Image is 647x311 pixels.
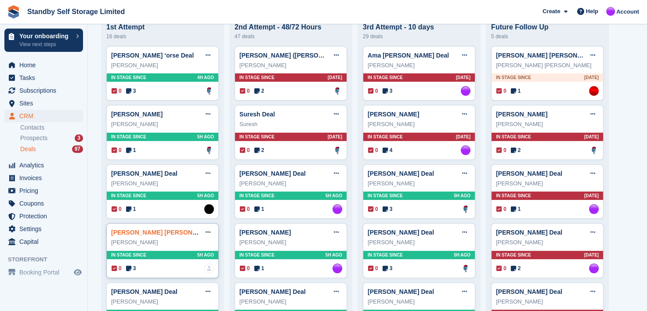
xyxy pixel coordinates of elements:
img: Sue Ford [589,204,599,214]
a: deal-assignee-blank [204,264,214,273]
span: 0 [112,264,122,272]
span: 0 [240,87,250,95]
span: 1 [254,205,264,213]
span: 0 [112,146,122,154]
span: 0 [496,87,506,95]
span: In stage since [111,252,146,258]
span: 3 [383,205,393,213]
span: 3 [383,264,393,272]
div: [PERSON_NAME] [496,120,599,129]
div: 2nd Attempt - 48/72 Hours [235,23,347,31]
span: 0 [496,264,506,272]
a: Standby Self Storage Limited [24,4,128,19]
span: Booking Portal [19,266,72,278]
div: [PERSON_NAME] [368,179,470,188]
a: Contacts [20,123,83,132]
div: 5 deals [491,31,604,42]
a: [PERSON_NAME] ‘orse Deal [111,52,194,59]
span: [DATE] [584,74,599,81]
a: [PERSON_NAME] [111,111,163,118]
span: 1 [511,87,521,95]
a: menu [4,266,83,278]
span: 5H AGO [197,252,214,258]
span: 2 [511,264,521,272]
a: [PERSON_NAME] Deal [111,170,177,177]
span: [DATE] [584,252,599,258]
span: 0 [496,146,506,154]
span: In stage since [368,74,403,81]
div: [PERSON_NAME] [368,120,470,129]
a: [PERSON_NAME] Deal [239,288,306,295]
div: [PERSON_NAME] [111,61,214,70]
p: View next steps [19,40,72,48]
span: In stage since [496,134,531,140]
div: [PERSON_NAME] [496,297,599,306]
span: Coupons [19,197,72,210]
span: Deals [20,145,36,153]
a: [PERSON_NAME] Deal [368,229,434,236]
div: 3 [75,134,83,142]
div: [PERSON_NAME] [PERSON_NAME] [496,61,599,70]
div: [PERSON_NAME] [239,179,342,188]
span: 2 [254,87,264,95]
span: 0 [240,205,250,213]
span: Subscriptions [19,84,72,97]
div: [PERSON_NAME] [368,61,470,70]
a: Your onboarding View next steps [4,29,83,52]
img: Stephen Hambridge [204,204,214,214]
a: [PERSON_NAME] Deal [368,170,434,177]
div: 47 deals [235,31,347,42]
img: Sue Ford [333,204,342,214]
a: Prospects 3 [20,134,83,143]
span: 3 [383,87,393,95]
a: menu [4,110,83,122]
img: Glenn Fisher [204,86,214,96]
a: Sue Ford [589,264,599,273]
img: Glenn Fisher [461,264,470,273]
span: [DATE] [328,134,342,140]
span: Protection [19,210,72,222]
div: [PERSON_NAME] [368,297,470,306]
span: 0 [368,264,378,272]
a: Sue Ford [461,145,470,155]
span: 0 [368,87,378,95]
div: 3rd Attempt - 10 days [363,23,475,31]
img: Sue Ford [461,86,470,96]
span: Sites [19,97,72,109]
span: 5H AGO [325,252,342,258]
img: Aaron Winter [589,86,599,96]
a: menu [4,223,83,235]
span: 5H AGO [197,192,214,199]
span: 3 [126,87,136,95]
span: In stage since [111,134,146,140]
a: menu [4,235,83,248]
a: [PERSON_NAME] [PERSON_NAME] [111,229,216,236]
span: 4H AGO [197,74,214,81]
img: Glenn Fisher [333,86,342,96]
span: In stage since [111,192,146,199]
span: Analytics [19,159,72,171]
div: [PERSON_NAME] [368,238,470,247]
div: [PERSON_NAME] [111,179,214,188]
span: 1 [254,264,264,272]
span: Account [616,7,639,16]
span: In stage since [239,192,275,199]
span: 5H AGO [454,252,470,258]
img: Glenn Fisher [333,145,342,155]
span: 0 [368,205,378,213]
span: Invoices [19,172,72,184]
span: 0 [112,205,122,213]
img: Glenn Fisher [461,204,470,214]
span: 0 [368,146,378,154]
span: Create [542,7,560,16]
a: menu [4,72,83,84]
a: menu [4,159,83,171]
a: [PERSON_NAME] ([PERSON_NAME][EMAIL_ADDRESS][DOMAIN_NAME]) Deal [239,52,470,59]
